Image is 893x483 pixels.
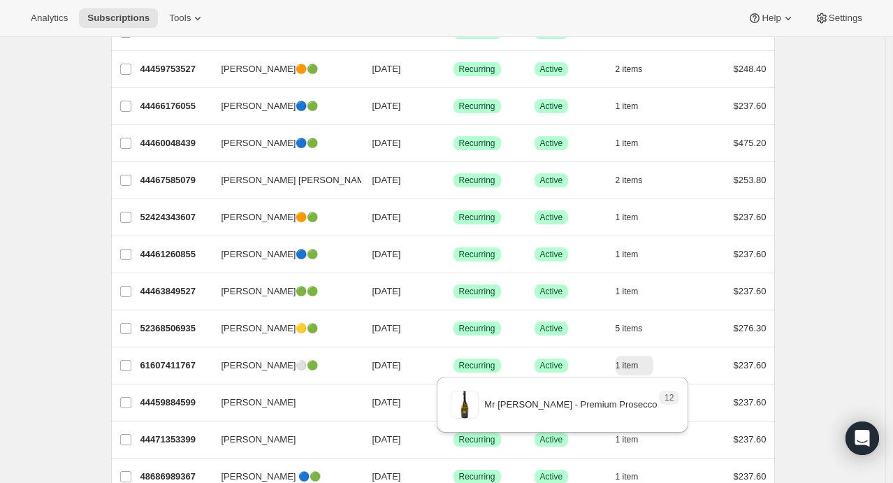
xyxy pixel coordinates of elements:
[845,421,879,455] div: Open Intercom Messenger
[222,136,319,150] span: [PERSON_NAME]🔵🟢
[372,434,401,445] span: [DATE]
[222,62,319,76] span: [PERSON_NAME]🟠🟢
[762,13,781,24] span: Help
[213,280,353,303] button: [PERSON_NAME]🟢🟢
[540,101,563,112] span: Active
[213,58,353,80] button: [PERSON_NAME]🟠🟢
[213,95,353,117] button: [PERSON_NAME]🔵🟢
[734,323,767,333] span: $276.30
[734,360,767,370] span: $237.60
[140,359,210,373] p: 61607411767
[806,8,871,28] button: Settings
[540,323,563,334] span: Active
[616,212,639,223] span: 1 item
[31,13,68,24] span: Analytics
[222,173,395,187] span: [PERSON_NAME] [PERSON_NAME]🟡🟢
[222,210,319,224] span: [PERSON_NAME]🟠🟢
[161,8,213,28] button: Tools
[213,206,353,229] button: [PERSON_NAME]🟠🟢
[616,360,639,371] span: 1 item
[616,134,654,153] button: 1 item
[213,428,353,451] button: [PERSON_NAME]
[616,282,654,301] button: 1 item
[734,249,767,259] span: $237.60
[459,138,495,149] span: Recurring
[222,322,319,336] span: [PERSON_NAME]🟡🟢
[540,64,563,75] span: Active
[829,13,862,24] span: Settings
[459,212,495,223] span: Recurring
[372,64,401,74] span: [DATE]
[140,319,767,338] div: 52368506935[PERSON_NAME]🟡🟢[DATE]SuccessRecurringSuccessActive5 items$276.30
[459,360,495,371] span: Recurring
[140,208,767,227] div: 52424343607[PERSON_NAME]🟠🟢[DATE]SuccessRecurringSuccessActive1 item$237.60
[616,175,643,186] span: 2 items
[616,138,639,149] span: 1 item
[616,249,639,260] span: 1 item
[222,284,319,298] span: [PERSON_NAME]🟢🟢
[140,393,767,412] div: 44459884599[PERSON_NAME][DATE]SuccessRecurringSuccessActive1 item$237.60
[616,323,643,334] span: 5 items
[734,64,767,74] span: $248.40
[140,433,210,447] p: 44471353399
[222,99,319,113] span: [PERSON_NAME]🔵🟢
[140,59,767,79] div: 44459753527[PERSON_NAME]🟠🟢[DATE]SuccessRecurringSuccessActive2 items$248.40
[213,169,353,192] button: [PERSON_NAME] [PERSON_NAME]🟡🟢
[213,243,353,266] button: [PERSON_NAME]🔵🟢
[540,175,563,186] span: Active
[372,249,401,259] span: [DATE]
[222,396,296,410] span: [PERSON_NAME]
[372,101,401,111] span: [DATE]
[540,471,563,482] span: Active
[222,433,296,447] span: [PERSON_NAME]
[540,286,563,297] span: Active
[140,322,210,336] p: 52368506935
[616,101,639,112] span: 1 item
[213,354,353,377] button: [PERSON_NAME]⚪🟢
[140,396,210,410] p: 44459884599
[734,138,767,148] span: $475.20
[213,317,353,340] button: [PERSON_NAME]🟡🟢
[540,138,563,149] span: Active
[79,8,158,28] button: Subscriptions
[459,286,495,297] span: Recurring
[540,212,563,223] span: Active
[372,360,401,370] span: [DATE]
[734,397,767,408] span: $237.60
[140,210,210,224] p: 52424343607
[484,398,657,412] p: Mr [PERSON_NAME] - Premium Prosecco
[140,134,767,153] div: 44460048439[PERSON_NAME]🔵🟢[DATE]SuccessRecurringSuccessActive1 item$475.20
[87,13,150,24] span: Subscriptions
[459,175,495,186] span: Recurring
[734,286,767,296] span: $237.60
[665,392,674,403] span: 12
[616,59,658,79] button: 2 items
[616,208,654,227] button: 1 item
[734,101,767,111] span: $237.60
[616,64,643,75] span: 2 items
[459,249,495,260] span: Recurring
[459,64,495,75] span: Recurring
[451,391,479,419] img: variant image
[372,286,401,296] span: [DATE]
[459,101,495,112] span: Recurring
[140,136,210,150] p: 44460048439
[616,245,654,264] button: 1 item
[140,282,767,301] div: 44463849527[PERSON_NAME]🟢🟢[DATE]SuccessRecurringSuccessActive1 item$237.60
[140,284,210,298] p: 44463849527
[372,138,401,148] span: [DATE]
[616,96,654,116] button: 1 item
[140,173,210,187] p: 44467585079
[169,13,191,24] span: Tools
[616,319,658,338] button: 5 items
[22,8,76,28] button: Analytics
[140,430,767,449] div: 44471353399[PERSON_NAME][DATE]SuccessRecurringSuccessActive1 item$237.60
[616,171,658,190] button: 2 items
[140,99,210,113] p: 44466176055
[372,212,401,222] span: [DATE]
[372,175,401,185] span: [DATE]
[213,132,353,154] button: [PERSON_NAME]🔵🟢
[734,471,767,482] span: $237.60
[140,247,210,261] p: 44461260855
[616,286,639,297] span: 1 item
